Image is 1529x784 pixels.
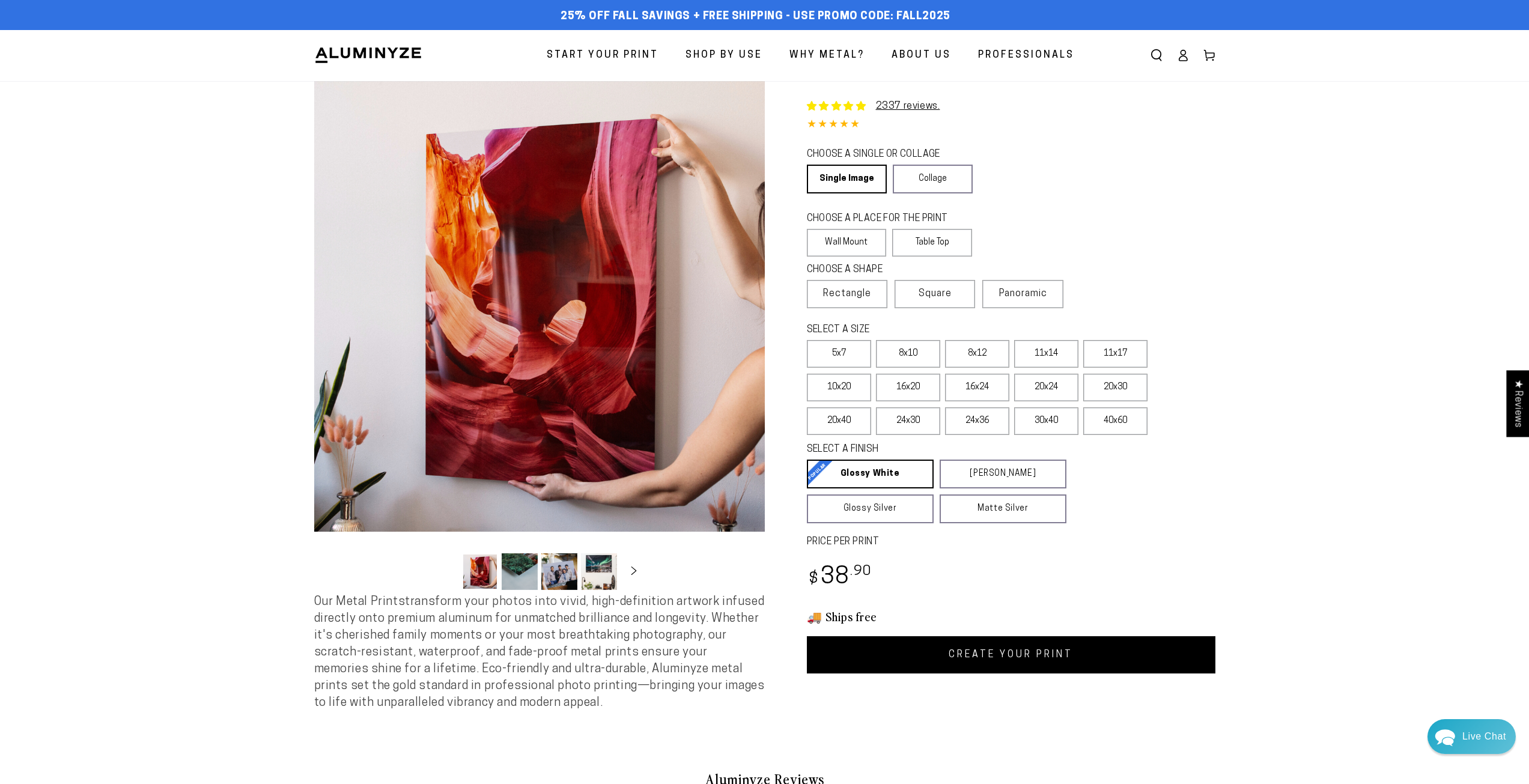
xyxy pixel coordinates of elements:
[581,553,617,590] button: Load image 4 in gallery view
[850,565,872,579] sup: .90
[676,40,771,71] a: Shop By Use
[1462,719,1506,754] div: Contact Us Directly
[807,263,963,277] legend: CHOOSE A SHAPE
[940,494,1066,523] a: Matte Silver
[876,102,940,111] a: 2337 reviews.
[978,47,1074,64] span: Professionals
[462,553,498,590] button: Load image 1 in gallery view
[807,340,871,368] label: 5x7
[780,40,874,71] a: Why Metal?
[685,47,762,64] span: Shop By Use
[1014,407,1078,435] label: 30x40
[807,494,934,523] a: Glossy Silver
[807,407,871,435] label: 20x40
[876,340,940,368] label: 8x10
[807,566,872,589] bdi: 38
[893,165,973,193] a: Collage
[876,407,940,435] label: 24x30
[561,10,950,23] span: 25% off FALL Savings + Free Shipping - Use Promo Code: FALL2025
[945,374,1009,401] label: 16x24
[1506,370,1529,437] div: Click to open Judge.me floating reviews tab
[1427,719,1516,754] div: Chat widget toggle
[1083,407,1148,435] label: 40x60
[876,374,940,401] label: 16x20
[1083,340,1148,368] label: 11x17
[807,535,1215,549] label: PRICE PER PRINT
[789,47,865,64] span: Why Metal?
[502,553,538,590] button: Load image 2 in gallery view
[807,229,887,257] label: Wall Mount
[945,340,1009,368] label: 8x12
[823,287,871,301] span: Rectangle
[807,636,1215,673] a: CREATE YOUR PRINT
[969,40,1083,71] a: Professionals
[807,460,934,488] a: Glossy White
[807,374,871,401] label: 10x20
[314,46,422,64] img: Aluminyze
[940,460,1066,488] a: [PERSON_NAME]
[999,289,1047,299] span: Panoramic
[621,558,647,585] button: Slide right
[809,571,819,588] span: $
[807,117,1215,134] div: 4.85 out of 5.0 stars
[547,47,658,64] span: Start Your Print
[538,40,667,71] a: Start Your Print
[807,443,1038,457] legend: SELECT A FINISH
[541,553,577,590] button: Load image 3 in gallery view
[945,407,1009,435] label: 24x36
[892,47,951,64] span: About Us
[1083,374,1148,401] label: 20x30
[807,212,961,226] legend: CHOOSE A PLACE FOR THE PRINT
[432,558,458,585] button: Slide left
[314,81,765,594] media-gallery: Gallery Viewer
[919,287,952,301] span: Square
[807,165,887,193] a: Single Image
[1143,42,1170,68] summary: Search our site
[807,148,962,162] legend: CHOOSE A SINGLE OR COLLAGE
[807,323,1047,337] legend: SELECT A SIZE
[314,596,765,709] span: Our Metal Prints transform your photos into vivid, high-definition artwork infused directly onto ...
[807,609,1215,624] h3: 🚚 Ships free
[883,40,960,71] a: About Us
[892,229,972,257] label: Table Top
[1014,374,1078,401] label: 20x24
[1014,340,1078,368] label: 11x14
